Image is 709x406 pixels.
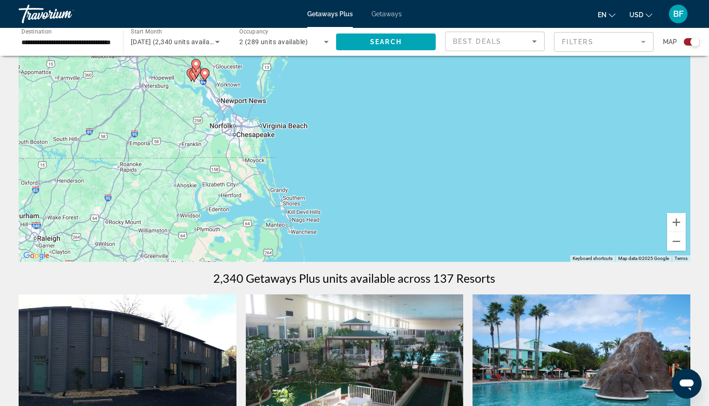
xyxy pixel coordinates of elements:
[666,4,690,24] button: User Menu
[673,9,683,19] span: BF
[598,8,615,21] button: Change language
[667,232,686,251] button: Zoom out
[675,256,688,261] a: Terms (opens in new tab)
[663,35,677,48] span: Map
[629,8,652,21] button: Change currency
[336,33,436,50] button: Search
[239,38,308,46] span: 2 (289 units available)
[307,10,353,18] a: Getaways Plus
[667,213,686,232] button: Zoom in
[453,36,537,47] mat-select: Sort by
[21,250,52,262] a: Open this area in Google Maps (opens a new window)
[554,32,654,52] button: Filter
[131,38,221,46] span: [DATE] (2,340 units available)
[573,255,613,262] button: Keyboard shortcuts
[598,11,607,19] span: en
[672,369,702,399] iframe: Button to launch messaging window
[21,250,52,262] img: Google
[21,28,52,35] span: Destination
[131,29,162,35] span: Start Month
[370,38,402,46] span: Search
[371,10,402,18] a: Getaways
[629,11,643,19] span: USD
[239,29,269,35] span: Occupancy
[453,38,501,45] span: Best Deals
[618,256,669,261] span: Map data ©2025 Google
[214,271,496,285] h1: 2,340 Getaways Plus units available across 137 Resorts
[19,2,112,26] a: Travorium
